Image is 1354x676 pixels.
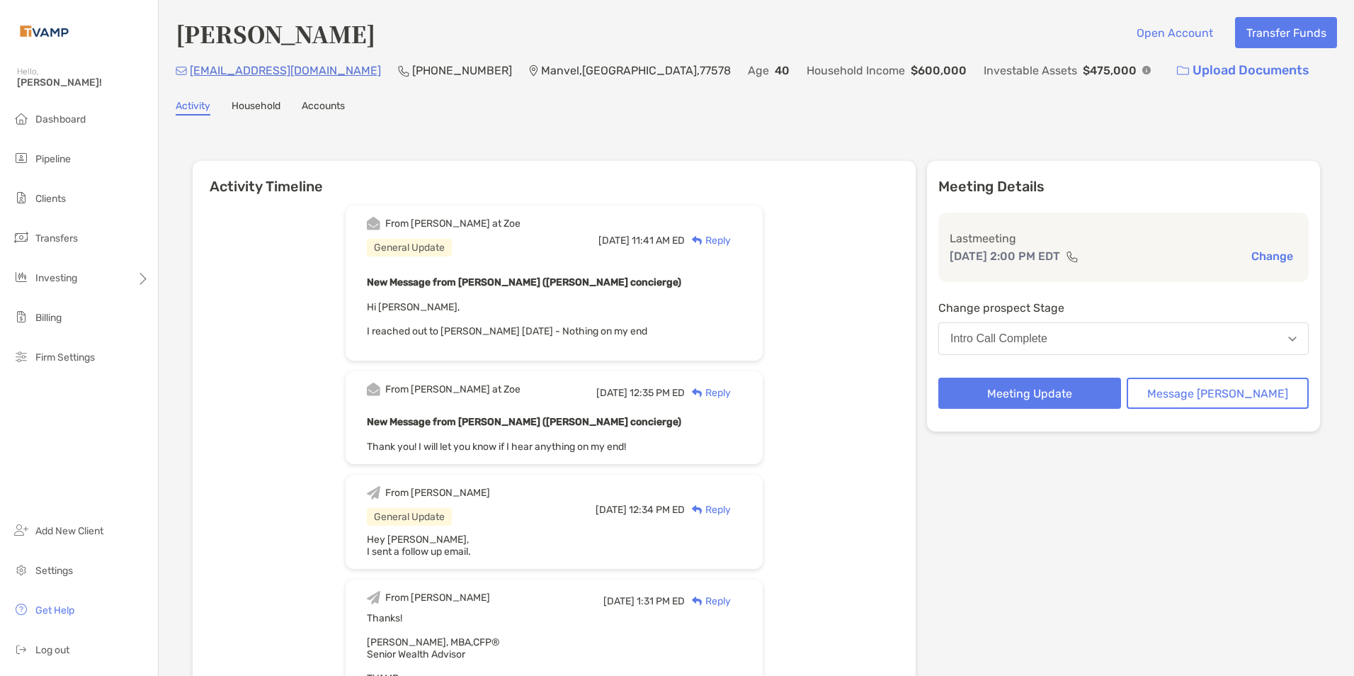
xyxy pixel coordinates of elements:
[35,272,77,284] span: Investing
[35,644,69,656] span: Log out
[13,348,30,365] img: firm-settings icon
[685,594,731,609] div: Reply
[367,534,471,558] span: Hey [PERSON_NAME], I sent a follow up email.
[13,561,30,578] img: settings icon
[1125,17,1224,48] button: Open Account
[938,322,1309,355] button: Intro Call Complete
[692,236,702,245] img: Reply icon
[35,351,95,364] span: Firm Settings
[176,100,210,116] a: Activity
[385,592,490,604] div: From [PERSON_NAME]
[950,247,1060,265] p: [DATE] 2:00 PM EDT
[629,504,685,516] span: 12:34 PM ED
[1127,378,1309,409] button: Message [PERSON_NAME]
[13,601,30,618] img: get-help icon
[13,229,30,246] img: transfers icon
[685,385,731,400] div: Reply
[950,230,1297,247] p: Last meeting
[190,62,381,79] p: [EMAIL_ADDRESS][DOMAIN_NAME]
[17,6,72,57] img: Zoe Logo
[1247,249,1297,264] button: Change
[13,641,30,658] img: logout icon
[176,67,187,75] img: Email Icon
[367,508,452,526] div: General Update
[367,486,380,500] img: Event icon
[13,522,30,539] img: add_new_client icon
[17,77,149,89] span: [PERSON_NAME]!
[367,648,741,660] div: Senior Wealth Advisor
[367,217,380,230] img: Event icon
[412,62,512,79] p: [PHONE_NUMBER]
[13,150,30,167] img: pipeline icon
[35,153,71,165] span: Pipeline
[473,636,500,648] span: CFP®
[367,441,626,453] span: Thank you! I will let you know if I hear anything on my end!
[1142,66,1151,74] img: Info Icon
[385,487,490,499] div: From [PERSON_NAME]
[35,312,62,324] span: Billing
[35,113,86,125] span: Dashboard
[385,383,520,395] div: From [PERSON_NAME] at Zoe
[603,595,635,607] span: [DATE]
[35,604,74,616] span: Get Help
[367,591,380,604] img: Event icon
[541,62,731,79] p: Manvel , [GEOGRAPHIC_DATA] , 77578
[367,416,681,428] b: New Message from [PERSON_NAME] ([PERSON_NAME] concierge)
[637,595,685,607] span: 1:31 PM ED
[35,525,103,537] span: Add New Client
[367,301,647,337] span: Hi [PERSON_NAME], I reached out to [PERSON_NAME] [DATE] - Nothing on my end
[529,65,538,77] img: Location Icon
[13,189,30,206] img: clients icon
[35,232,78,244] span: Transfers
[775,62,790,79] p: 40
[1168,55,1319,86] a: Upload Documents
[1288,337,1297,342] img: Open dropdown arrow
[598,235,630,247] span: [DATE]
[748,62,769,79] p: Age
[950,332,1047,345] div: Intro Call Complete
[692,505,702,514] img: Reply icon
[367,383,380,396] img: Event icon
[685,502,731,517] div: Reply
[232,100,280,116] a: Household
[176,17,375,50] h4: [PERSON_NAME]
[807,62,905,79] p: Household Income
[692,388,702,398] img: Reply icon
[35,193,66,205] span: Clients
[1177,66,1189,76] img: button icon
[367,636,741,648] div: [PERSON_NAME], MBA,
[367,276,681,288] b: New Message from [PERSON_NAME] ([PERSON_NAME] concierge)
[984,62,1077,79] p: Investable Assets
[911,62,967,79] p: $600,000
[596,504,627,516] span: [DATE]
[302,100,345,116] a: Accounts
[938,378,1121,409] button: Meeting Update
[1235,17,1337,48] button: Transfer Funds
[13,269,30,286] img: investing icon
[35,565,73,577] span: Settings
[685,233,731,248] div: Reply
[1066,251,1079,262] img: communication type
[367,239,452,257] div: General Update
[193,161,916,195] h6: Activity Timeline
[938,178,1309,196] p: Meeting Details
[938,299,1309,317] p: Change prospect Stage
[692,597,702,606] img: Reply icon
[398,65,409,77] img: Phone Icon
[13,110,30,127] img: dashboard icon
[596,387,627,399] span: [DATE]
[632,235,685,247] span: 11:41 AM ED
[13,308,30,325] img: billing icon
[1083,62,1137,79] p: $475,000
[385,218,520,230] div: From [PERSON_NAME] at Zoe
[630,387,685,399] span: 12:35 PM ED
